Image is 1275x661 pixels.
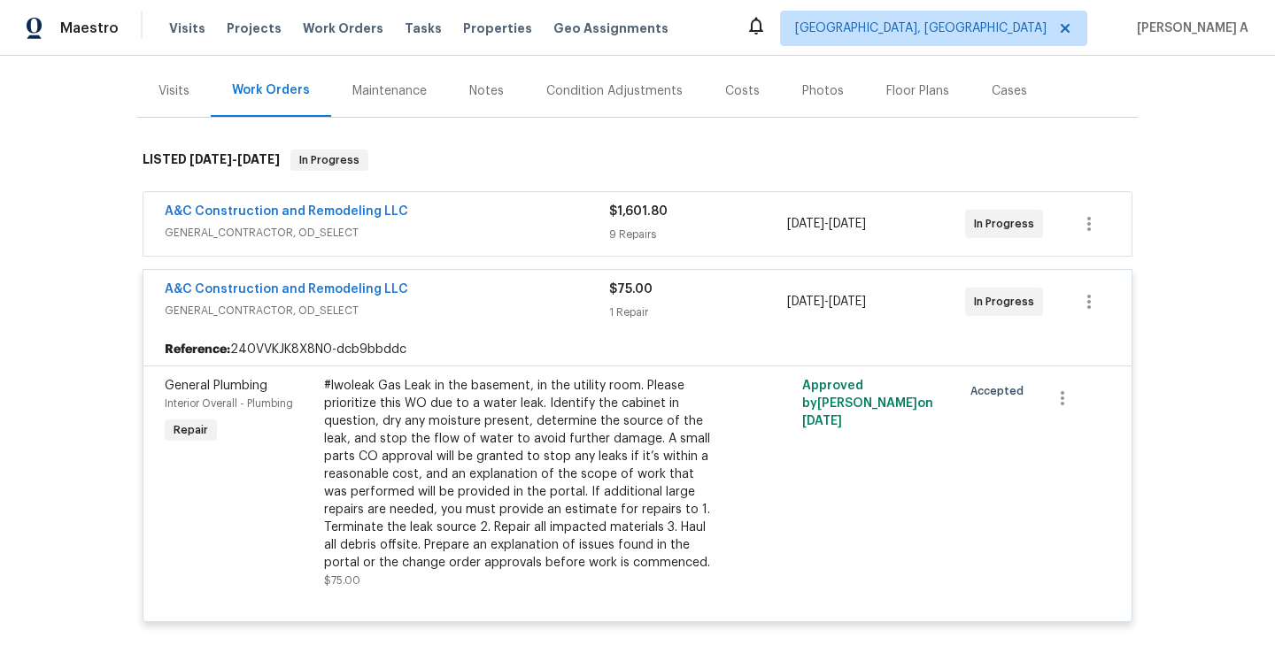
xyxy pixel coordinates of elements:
span: Geo Assignments [553,19,668,37]
span: [DATE] [237,153,280,165]
a: A&C Construction and Remodeling LLC [165,283,408,296]
span: Approved by [PERSON_NAME] on [802,380,933,427]
span: [DATE] [787,218,824,230]
span: $75.00 [609,283,653,296]
a: A&C Construction and Remodeling LLC [165,205,408,218]
div: Maintenance [352,82,427,100]
span: [DATE] [829,296,866,308]
div: Work Orders [232,81,310,99]
b: Reference: [165,341,230,358]
span: Accepted [970,382,1031,400]
span: Projects [227,19,282,37]
span: Work Orders [303,19,383,37]
span: - [787,293,866,311]
span: $1,601.80 [609,205,668,218]
span: Visits [169,19,205,37]
span: In Progress [974,215,1041,233]
span: Properties [463,19,532,37]
span: [DATE] [787,296,824,308]
span: - [189,153,280,165]
div: 9 Repairs [609,226,787,243]
span: GENERAL_CONTRACTOR, OD_SELECT [165,224,609,242]
span: [DATE] [189,153,232,165]
span: In Progress [974,293,1041,311]
span: General Plumbing [165,380,267,392]
span: [PERSON_NAME] A [1130,19,1248,37]
span: [GEOGRAPHIC_DATA], [GEOGRAPHIC_DATA] [795,19,1047,37]
div: 1 Repair [609,304,787,321]
span: [DATE] [829,218,866,230]
div: Photos [802,82,844,100]
div: Floor Plans [886,82,949,100]
div: 240VVKJK8X8N0-dcb9bbddc [143,334,1132,365]
span: In Progress [292,151,367,169]
div: Notes [469,82,504,100]
span: Repair [166,421,215,439]
span: - [787,215,866,233]
div: Condition Adjustments [546,82,683,100]
div: Costs [725,82,760,100]
span: Maestro [60,19,119,37]
span: [DATE] [802,415,842,427]
div: Visits [158,82,189,100]
div: LISTED [DATE]-[DATE]In Progress [137,132,1138,188]
h6: LISTED [143,150,280,171]
div: Cases [992,82,1027,100]
span: $75.00 [324,575,360,586]
span: GENERAL_CONTRACTOR, OD_SELECT [165,302,609,319]
span: Interior Overall - Plumbing [165,398,293,409]
div: #lwoleak Gas Leak in the basement, in the utility room. Please prioritize this WO due to a water ... [324,377,712,572]
span: Tasks [405,22,442,35]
